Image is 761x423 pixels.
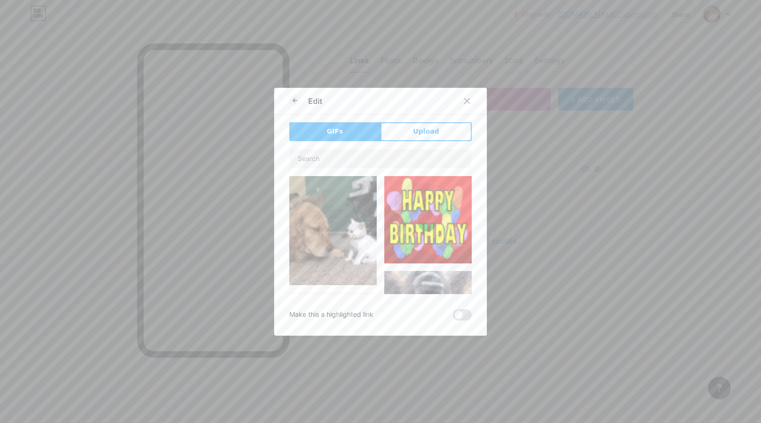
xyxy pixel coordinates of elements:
div: Make this a highlighted link [289,309,373,321]
img: Gihpy [384,176,472,263]
button: GIFs [289,122,380,141]
div: Edit [308,95,322,107]
span: Upload [413,127,439,136]
img: Gihpy [384,271,472,358]
input: Search [290,149,471,168]
img: Gihpy [289,293,377,380]
span: GIFs [327,127,343,136]
img: Gihpy [289,176,377,285]
button: Upload [380,122,472,141]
